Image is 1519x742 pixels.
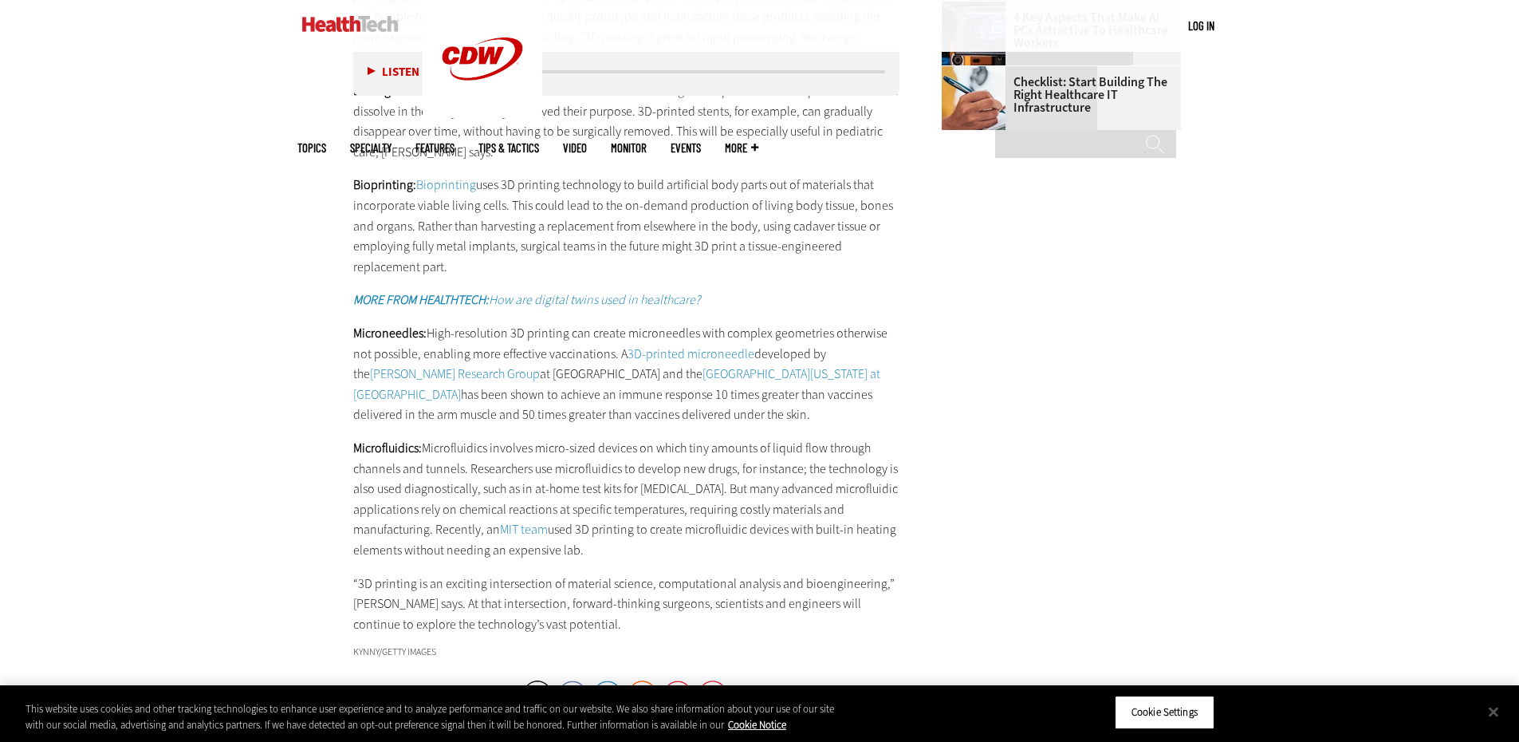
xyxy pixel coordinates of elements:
span: Specialty [350,142,392,154]
em: How are digital twins used in healthcare? [353,291,700,308]
a: 3D-printed microneedle [628,345,754,362]
a: [GEOGRAPHIC_DATA][US_STATE] at [GEOGRAPHIC_DATA] [353,365,880,403]
a: CDW [423,105,542,122]
a: MIT team [500,521,548,538]
p: “3D printing is an exciting intersection of material science, computational analysis and bioengin... [353,574,900,635]
button: Close [1476,694,1511,729]
strong: MORE FROM HEALTHTECH: [353,291,489,308]
a: Video [563,142,587,154]
div: kynny/Getty Images [353,647,900,657]
p: Microfluidics involves micro-sized devices on which tiny amounts of liquid flow through channels ... [353,438,900,561]
a: Tips & Tactics [478,142,539,154]
img: Home [302,16,399,32]
span: Topics [297,142,326,154]
div: User menu [1188,18,1214,34]
a: MORE FROM HEALTHTECH:How are digital twins used in healthcare? [353,291,700,308]
strong: Bioprinting: [353,176,416,193]
a: Events [671,142,701,154]
a: More information about your privacy [728,718,786,732]
a: Log in [1188,18,1214,33]
a: MonITor [611,142,647,154]
a: Bioprinting [416,176,476,193]
strong: Microfluidics: [353,440,422,456]
span: More [725,142,758,154]
p: uses 3D printing technology to build artificial body parts out of materials that incorporate viab... [353,175,900,277]
p: High-resolution 3D printing can create microneedles with complex geometries otherwise not possibl... [353,323,900,425]
a: [PERSON_NAME] Research Group [370,365,540,382]
a: Features [415,142,455,154]
strong: Microneedles: [353,325,427,341]
div: This website uses cookies and other tracking technologies to enhance user experience and to analy... [26,701,836,732]
button: Cookie Settings [1115,696,1214,729]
